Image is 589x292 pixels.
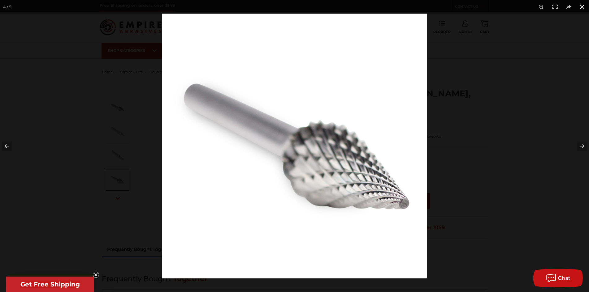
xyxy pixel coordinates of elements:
span: Get Free Shipping [20,281,80,288]
button: Chat [533,269,583,287]
button: Close teaser [93,272,99,278]
img: SM-5D-double-cut-tungsten-carbide-bur__85568.1680561525.jpg [162,14,427,278]
div: Get Free ShippingClose teaser [6,277,94,292]
span: Chat [558,275,571,281]
button: Next (arrow right) [567,131,589,162]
